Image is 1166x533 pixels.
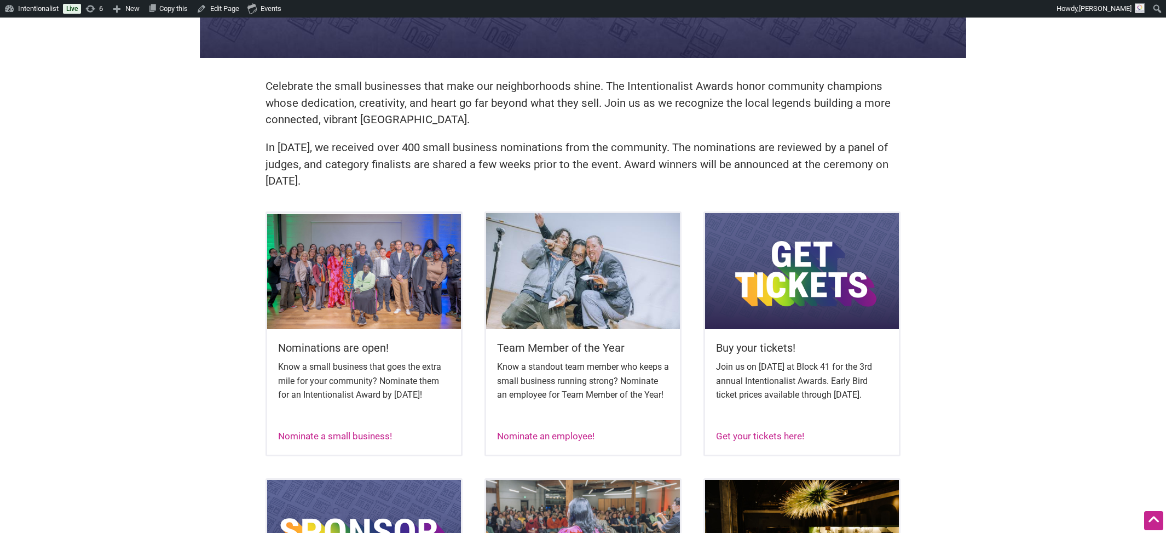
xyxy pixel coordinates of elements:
p: Know a standout team member who keeps a small business running strong? Nominate an employee for T... [497,360,669,402]
div: Scroll Back to Top [1144,511,1163,530]
a: Nominate a small business! [278,431,392,442]
h5: Buy your tickets! [716,340,888,356]
a: Get your tickets here! [716,431,804,442]
span: [PERSON_NAME] [1079,4,1132,13]
h5: Nominations are open! [278,340,450,356]
p: Join us on [DATE] at Block 41 for the 3rd annual Intentionalist Awards. Early Bird ticket prices ... [716,360,888,402]
p: In [DATE], we received over 400 small business nominations from the community. The nominations ar... [265,139,901,190]
p: Celebrate the small businesses that make our neighborhoods shine. The Intentionalist Awards honor... [265,78,901,128]
a: Nominate an employee! [497,431,594,442]
a: Live [63,4,81,14]
h5: Team Member of the Year [497,340,669,356]
p: Know a small business that goes the extra mile for your community? Nominate them for an Intention... [278,360,450,402]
